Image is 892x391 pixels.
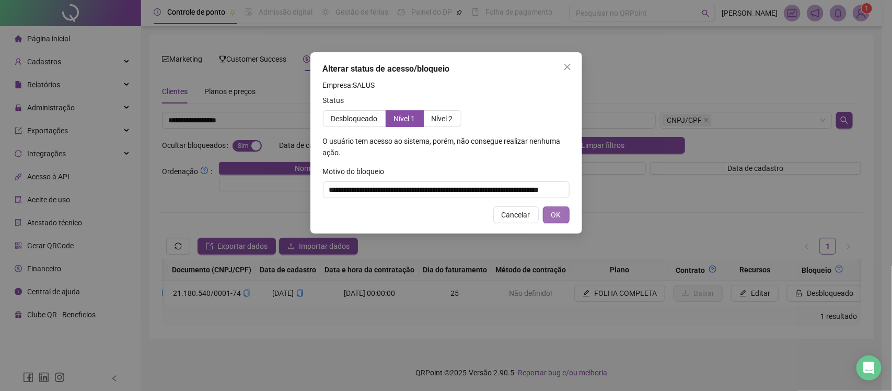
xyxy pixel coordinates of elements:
span: Nível 2 [432,114,453,123]
button: Close [559,59,576,75]
div: Alterar status de acesso/bloqueio [323,63,570,75]
button: Cancelar [493,206,539,223]
span: OK [551,209,561,221]
span: close [563,63,572,71]
span: Cancelar [502,209,530,221]
label: Motivo do bloqueio [323,166,391,177]
h4: Empresa: SALUS [323,79,570,91]
div: Open Intercom Messenger [856,355,882,381]
span: Desbloqueado [331,114,378,123]
label: Status [323,95,351,106]
button: OK [543,206,570,223]
span: Nível 1 [394,114,415,123]
p: O usuário tem acesso ao sistema, porém, não consegue realizar nenhuma ação. [323,135,570,158]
